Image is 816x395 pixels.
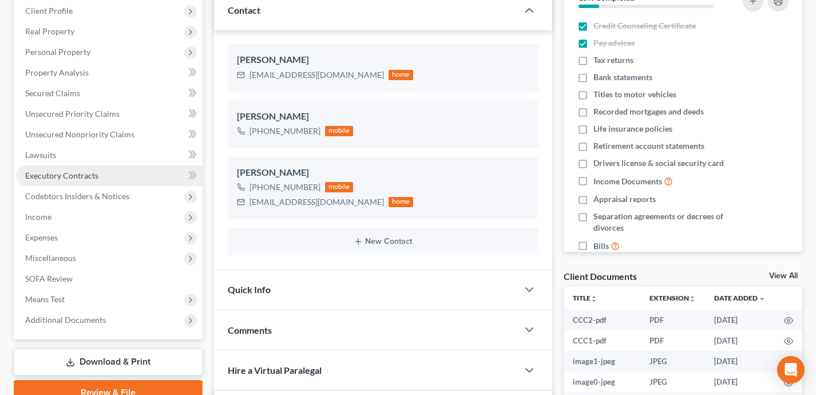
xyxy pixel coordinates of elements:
[689,295,696,302] i: unfold_more
[705,351,775,372] td: [DATE]
[25,68,89,77] span: Property Analysis
[640,351,705,372] td: JPEG
[705,372,775,392] td: [DATE]
[14,349,203,376] a: Download & Print
[249,125,320,137] div: [PHONE_NUMBER]
[16,83,203,104] a: Secured Claims
[593,54,633,66] span: Tax returns
[25,274,73,283] span: SOFA Review
[325,182,354,192] div: mobile
[564,270,637,282] div: Client Documents
[591,295,597,302] i: unfold_more
[593,176,662,187] span: Income Documents
[564,351,640,372] td: image1-jpeg
[593,89,676,100] span: Titles to motor vehicles
[249,196,384,208] div: [EMAIL_ADDRESS][DOMAIN_NAME]
[249,181,320,193] div: [PHONE_NUMBER]
[237,110,530,124] div: [PERSON_NAME]
[16,268,203,289] a: SOFA Review
[593,193,656,205] span: Appraisal reports
[25,212,52,222] span: Income
[228,284,271,295] span: Quick Info
[593,123,672,135] span: Life insurance policies
[25,129,134,139] span: Unsecured Nonpriority Claims
[705,310,775,330] td: [DATE]
[16,145,203,165] a: Lawsuits
[593,157,724,169] span: Drivers license & social security card
[705,330,775,351] td: [DATE]
[593,240,609,252] span: Bills
[640,372,705,392] td: JPEG
[640,330,705,351] td: PDF
[228,325,272,335] span: Comments
[228,5,260,15] span: Contact
[593,106,704,117] span: Recorded mortgages and deeds
[25,150,56,160] span: Lawsuits
[237,166,530,180] div: [PERSON_NAME]
[25,253,76,263] span: Miscellaneous
[16,104,203,124] a: Unsecured Priority Claims
[564,330,640,351] td: CCC1-pdf
[16,124,203,145] a: Unsecured Nonpriority Claims
[593,37,635,49] span: Pay advices
[593,20,696,31] span: Credit Counseling Certificate
[228,365,322,376] span: Hire a Virtual Paralegal
[573,294,597,302] a: Titleunfold_more
[16,62,203,83] a: Property Analysis
[564,372,640,392] td: image0-jpeg
[25,191,129,201] span: Codebtors Insiders & Notices
[25,88,80,98] span: Secured Claims
[389,70,414,80] div: home
[16,165,203,186] a: Executory Contracts
[25,6,73,15] span: Client Profile
[389,197,414,207] div: home
[25,109,120,118] span: Unsecured Priority Claims
[769,272,798,280] a: View All
[237,53,530,67] div: [PERSON_NAME]
[777,356,805,384] div: Open Intercom Messenger
[25,294,65,304] span: Means Test
[593,72,652,83] span: Bank statements
[237,237,530,246] button: New Contact
[25,47,90,57] span: Personal Property
[593,140,704,152] span: Retirement account statements
[759,295,766,302] i: expand_more
[25,26,74,36] span: Real Property
[640,310,705,330] td: PDF
[25,232,58,242] span: Expenses
[325,126,354,136] div: mobile
[25,315,106,325] span: Additional Documents
[714,294,766,302] a: Date Added expand_more
[564,310,640,330] td: CCC2-pdf
[593,211,733,234] span: Separation agreements or decrees of divorces
[25,171,98,180] span: Executory Contracts
[649,294,696,302] a: Extensionunfold_more
[249,69,384,81] div: [EMAIL_ADDRESS][DOMAIN_NAME]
